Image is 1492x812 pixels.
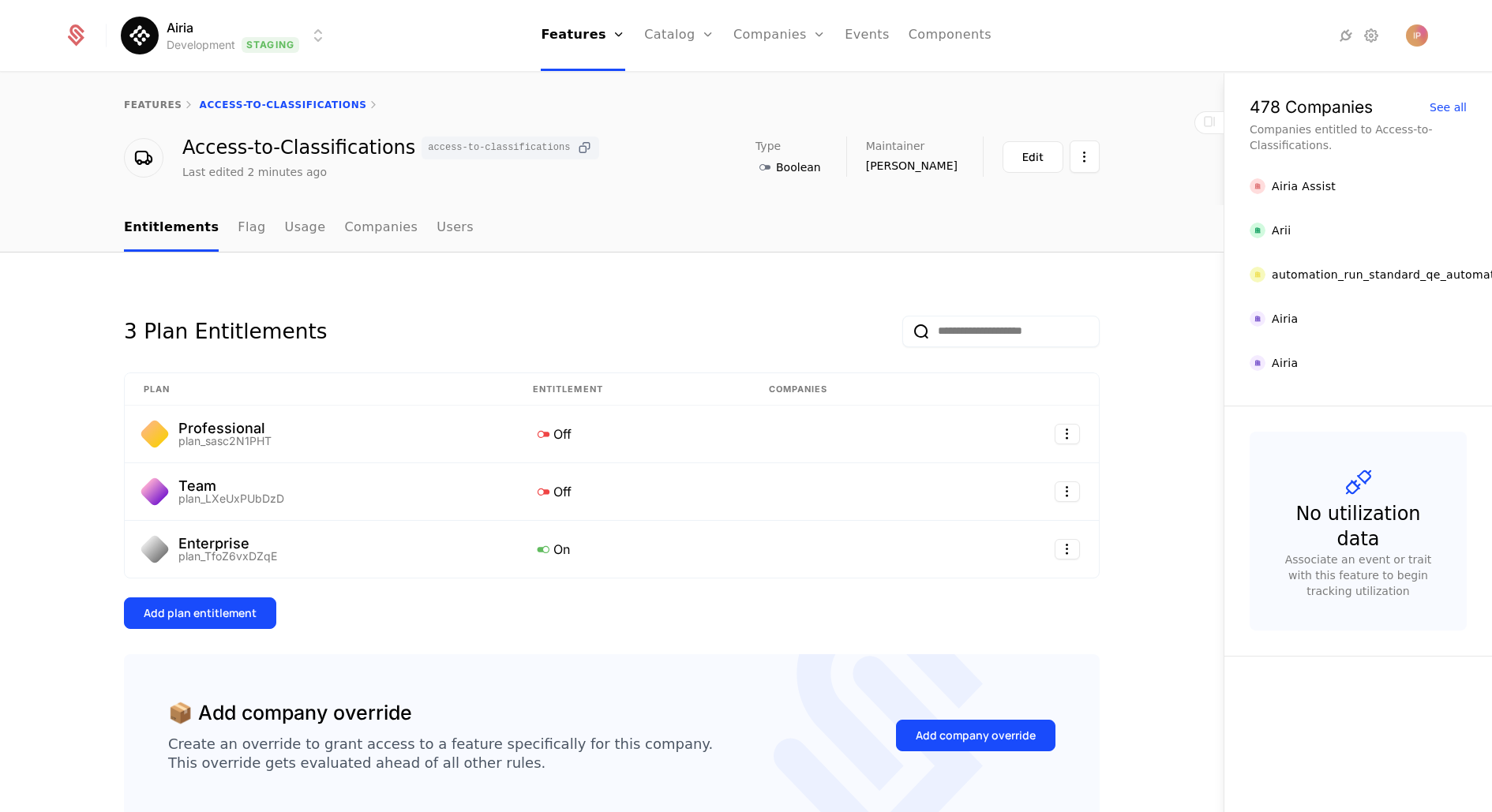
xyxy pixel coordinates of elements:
[1070,140,1100,173] button: Select action
[178,493,284,504] div: plan_LXeUxPUbDzD
[178,551,277,562] div: plan_TfoZ6vxDZqE
[238,205,265,252] a: Flag
[167,37,235,53] div: Development
[1272,355,1298,371] div: Airia
[1022,149,1044,165] div: Edit
[285,205,326,252] a: Usage
[755,140,781,152] span: Type
[124,205,1100,252] nav: Main
[1250,99,1373,115] div: 478 Companies
[514,373,750,406] th: Entitlement
[1003,141,1063,173] button: Edit
[178,421,272,436] div: Professional
[1055,481,1080,502] button: Select action
[437,205,474,252] a: Users
[124,316,327,347] div: 3 Plan Entitlements
[168,735,713,773] div: Create an override to grant access to a feature specifically for this company. This override gets...
[168,698,412,728] div: 📦 Add company override
[178,479,284,493] div: Team
[124,205,474,252] ul: Choose Sub Page
[1250,355,1265,371] img: Airia
[1406,24,1428,47] img: Ivana Popova
[866,158,958,174] span: [PERSON_NAME]
[1406,24,1428,47] button: Open user button
[1250,311,1265,327] img: Airia
[182,137,599,159] div: Access-to-Classifications
[124,597,276,629] button: Add plan entitlement
[1272,311,1298,327] div: Airia
[1055,539,1080,559] button: Select action
[916,728,1036,743] div: Add company override
[126,18,328,53] button: Select environment
[1250,267,1265,283] img: automation_run_standard_qe_automation_117o1
[1272,178,1336,194] div: Airia Assist
[750,373,962,406] th: Companies
[178,537,277,551] div: Enterprise
[776,159,821,175] span: Boolean
[1250,223,1265,238] img: Arii
[121,17,159,54] img: Airia
[1362,26,1381,45] a: Settings
[125,373,514,406] th: Plan
[124,99,182,110] a: features
[1275,552,1441,599] div: Associate an event or trait with this feature to begin tracking utilization
[242,37,299,53] span: Staging
[1250,122,1467,153] div: Companies entitled to Access-to-Classifications.
[1272,223,1291,238] div: Arii
[167,18,193,37] span: Airia
[866,140,925,152] span: Maintainer
[533,481,731,502] div: Off
[178,436,272,447] div: plan_sasc2N1PHT
[428,143,570,152] span: access-to-classifications
[144,605,257,621] div: Add plan entitlement
[182,164,327,180] div: Last edited 2 minutes ago
[896,720,1055,751] button: Add company override
[1281,501,1435,552] div: No utilization data
[1250,178,1265,194] img: Airia Assist
[1055,424,1080,444] button: Select action
[1336,26,1355,45] a: Integrations
[124,205,219,252] a: Entitlements
[1430,102,1467,113] div: See all
[533,539,731,559] div: On
[533,424,731,444] div: Off
[344,205,418,252] a: Companies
